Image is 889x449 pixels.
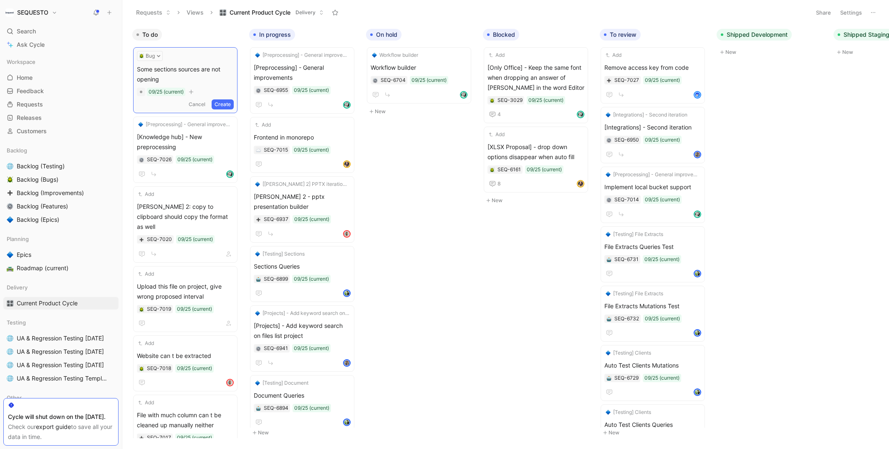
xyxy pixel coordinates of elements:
div: ⚙️ [255,345,261,351]
button: 🔷[Testing] Sections [254,250,306,258]
img: avatar [695,271,700,277]
span: UA & Regression Testing [DATE] [17,334,104,342]
button: Add [137,190,155,198]
div: ☁️ [255,147,261,153]
div: 09/25 (current) [645,315,680,323]
div: 09/25 (current) [644,255,679,264]
button: New [366,107,476,117]
button: Add [604,51,623,59]
button: New [483,195,593,205]
span: [Integrations] - Second iteration [613,111,687,119]
a: Feedback [3,85,119,97]
img: 🔷 [606,291,611,296]
span: Upload this file on project, give wrong proposed interval [137,282,234,302]
img: avatar [227,380,233,386]
div: 09/25 (current) [177,364,212,373]
img: ⚙️ [256,346,261,351]
button: Views [183,6,207,19]
a: AddUpload this file on project, give wrong proposed interval09/25 (current) [133,266,237,332]
img: ➕ [606,78,611,83]
img: 🎛️ [7,300,13,307]
img: 🪲 [139,307,144,312]
button: Add [137,270,155,278]
img: 🤖 [606,257,611,262]
button: To do [132,29,162,41]
div: SEQ-7015 [264,146,288,154]
button: To review [600,29,641,41]
span: Backlog (Bugs) [17,175,58,184]
div: SEQ-6731 [614,255,639,264]
div: SEQ-3029 [498,96,523,104]
a: AddRemove access key from code09/25 (current)avatar [601,47,705,104]
a: Requests [3,98,119,111]
button: Create [212,99,234,109]
a: 🪲Backlog (Bugs) [3,173,119,186]
span: [Testing] Sections [263,250,305,258]
img: ⚙️ [256,88,261,93]
button: ➕ [606,77,612,83]
img: SEQUESTO [5,8,14,17]
img: avatar [578,112,583,117]
span: Workspace [7,58,35,66]
img: avatar [344,231,350,237]
div: ⚙️ [255,87,261,93]
span: Current Product Cycle [230,8,290,17]
img: avatar [695,92,700,98]
div: 09/25 (current) [644,374,679,382]
span: Workflow builder [371,63,467,73]
button: 🤖 [606,375,612,381]
button: Cancel [186,99,208,109]
div: Backlog [3,144,119,157]
a: Add[PERSON_NAME] 2: copy to clipboard should copy the format as well09/25 (current) [133,186,237,263]
button: 🔷 [5,215,15,225]
img: 🔷 [255,182,260,187]
img: 🛣️ [7,265,13,271]
img: 🌐 [7,348,13,355]
button: 🔷[Preprocessing] - General improvements [254,51,351,59]
a: 🌐UA & Regression Testing [DATE] [3,345,119,358]
button: ⚙️ [139,157,144,162]
img: 🌐 [7,375,13,382]
img: avatar [227,171,233,177]
span: [Testing] Document [263,379,308,387]
span: File Extracts Queries Test [604,242,701,252]
img: ⚙️ [373,78,378,83]
a: 🔷Backlog (Epics) [3,213,119,226]
span: [Preprocessing] - General improvements [254,63,351,83]
span: Blocked [493,30,515,39]
div: 09/25 (current) [645,76,680,84]
img: 🔷 [606,350,611,355]
div: 09/25 (current) [294,344,329,353]
div: SEQ-6955 [264,86,288,94]
div: ➕ [139,236,144,242]
img: avatar [344,161,350,167]
div: SEQ-6732 [614,315,639,323]
span: Backlog (Features) [17,202,68,211]
div: ⚙️ [606,197,612,203]
button: 🔷[Projects] - Add keyword search on files list project [254,309,351,317]
img: 🔷 [255,53,260,58]
img: 🤖 [256,277,261,282]
div: Delivery [3,281,119,294]
span: [Integrations] - Second iteration [604,122,701,132]
button: Shipped Development [717,29,792,41]
img: 🤖 [606,317,611,322]
img: ➕ [139,237,144,242]
button: 🤖 [255,276,261,282]
button: SEQUESTOSEQUESTO [3,7,59,18]
button: 🌐 [5,373,15,383]
img: 🪲 [7,176,13,183]
a: 🔷[Preprocessing] - General improvementsImplement local bucket support09/25 (current)avatar [601,167,705,223]
img: 🔷 [7,251,13,258]
button: 🪲 [489,167,495,172]
div: SEQ-6937 [264,215,288,223]
img: ☁️ [256,148,261,153]
img: ➕ [256,217,261,222]
a: AddWebsite can t be extracted09/25 (current)avatar [133,335,237,391]
div: 🪲Bug [137,51,163,61]
img: 🔷 [138,122,143,127]
a: 🔷[Testing] ClientsAuto Test Clients Mutations09/25 (current)avatar [601,345,705,401]
button: ➕ [255,216,261,222]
